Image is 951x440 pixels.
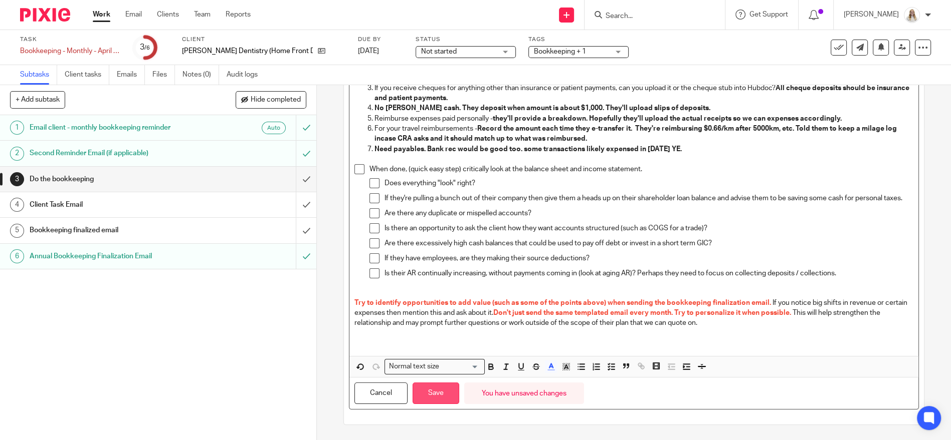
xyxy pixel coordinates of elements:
[528,36,629,44] label: Tags
[385,253,913,263] p: If they have employees, are they making their source deductions?
[10,147,24,161] div: 2
[374,114,913,124] p: Reimburse expenses paid personally -
[10,198,24,212] div: 4
[385,268,913,278] p: Is their AR continually increasing, without payments coming in (look at aging AR)? Perhaps they n...
[144,45,150,51] small: /6
[152,65,175,85] a: Files
[354,382,408,404] button: Cancel
[251,96,301,104] span: Hide completed
[30,146,201,161] h1: Second Reminder Email (if applicable)
[385,238,913,248] p: Are there excessively high cash balances that could be used to pay off debt or invest in a short ...
[157,10,179,20] a: Clients
[374,105,710,112] strong: No [PERSON_NAME] cash. They deposit when amount is about $1,000. They'll upload slips of deposits.
[749,11,788,18] span: Get Support
[369,164,913,174] p: When done, (quick easy step) critically look at the balance sheet and income statement.
[140,42,150,53] div: 3
[93,10,110,20] a: Work
[493,309,791,316] span: Don't just send the same templated email every month. Try to personalize it when possible.
[10,91,65,108] button: + Add subtask
[182,46,313,56] p: [PERSON_NAME] Dentistry (Home Front Dental)
[443,361,479,372] input: Search for option
[904,7,920,23] img: Headshot%2011-2024%20white%20background%20square%202.JPG
[493,115,842,122] strong: they'll provide a breakdown. Hopefully they'll upload the actual receipts so we can expenses acco...
[30,120,201,135] h1: Email client - monthly bookkeeping reminder
[182,65,219,85] a: Notes (0)
[226,10,251,20] a: Reports
[194,10,211,20] a: Team
[117,65,145,85] a: Emails
[844,10,899,20] p: [PERSON_NAME]
[354,298,913,328] p: If you notice big shifts in revenue or certain expenses then mention this and ask about it. This ...
[30,197,201,212] h1: Client Task Email
[413,382,459,404] button: Save
[182,36,345,44] label: Client
[10,224,24,238] div: 5
[125,10,142,20] a: Email
[20,65,57,85] a: Subtasks
[374,124,913,144] p: For your travel reimbursements -
[387,361,442,372] span: Normal text size
[30,249,201,264] h1: Annual Bookkeeping Finalization Email
[30,223,201,238] h1: Bookkeeping finalized email
[385,193,913,203] p: If they're pulling a bunch out of their company then give them a heads up on their shareholder lo...
[416,36,516,44] label: Status
[10,249,24,263] div: 6
[354,299,771,306] span: Try to identify opportunities to add value (such as some of the points above) when sending the bo...
[10,121,24,135] div: 1
[358,48,379,55] span: [DATE]
[20,36,120,44] label: Task
[358,36,403,44] label: Due by
[605,12,695,21] input: Search
[65,65,109,85] a: Client tasks
[30,172,201,187] h1: Do the bookkeeping
[534,48,586,55] span: Bookkeeping + 1
[385,208,913,218] p: Are there any duplicate or mispelled accounts?
[374,83,913,104] p: If you receive cheques for anything other than insurance or patient payments, can you upload it o...
[464,382,584,404] div: You have unsaved changes
[10,172,24,186] div: 3
[421,48,457,55] span: Not started
[227,65,265,85] a: Audit logs
[262,122,286,134] div: Auto
[236,91,306,108] button: Hide completed
[374,146,682,153] strong: Need payables. Bank rec would be good too. some transactions likely expensed in [DATE] YE.
[20,8,70,22] img: Pixie
[374,125,898,142] strong: Record the amount each time they e-transfer it. They're reimbursing $0.66/km after 5000km, etc. T...
[385,359,485,374] div: Search for option
[20,46,120,56] div: Bookkeeping - Monthly - April - July
[385,223,913,233] p: Is there an opportunity to ask the client how they want accounts structured (such as COGS for a t...
[385,178,913,188] p: Does everything "look" right?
